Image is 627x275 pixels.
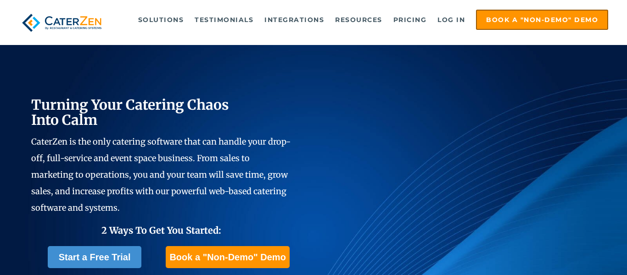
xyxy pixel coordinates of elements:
a: Integrations [260,11,329,29]
a: Testimonials [190,11,258,29]
a: Resources [330,11,387,29]
span: 2 Ways To Get You Started: [101,224,221,236]
a: Log in [433,11,470,29]
span: CaterZen is the only catering software that can handle your drop-off, full-service and event spac... [31,136,291,213]
a: Pricing [389,11,431,29]
span: Turning Your Catering Chaos Into Calm [31,96,229,129]
a: Book a "Non-Demo" Demo [476,10,608,30]
a: Solutions [134,11,189,29]
a: Start a Free Trial [48,246,142,268]
img: caterzen [19,10,105,36]
div: Navigation Menu [119,10,608,30]
a: Book a "Non-Demo" Demo [166,246,289,268]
